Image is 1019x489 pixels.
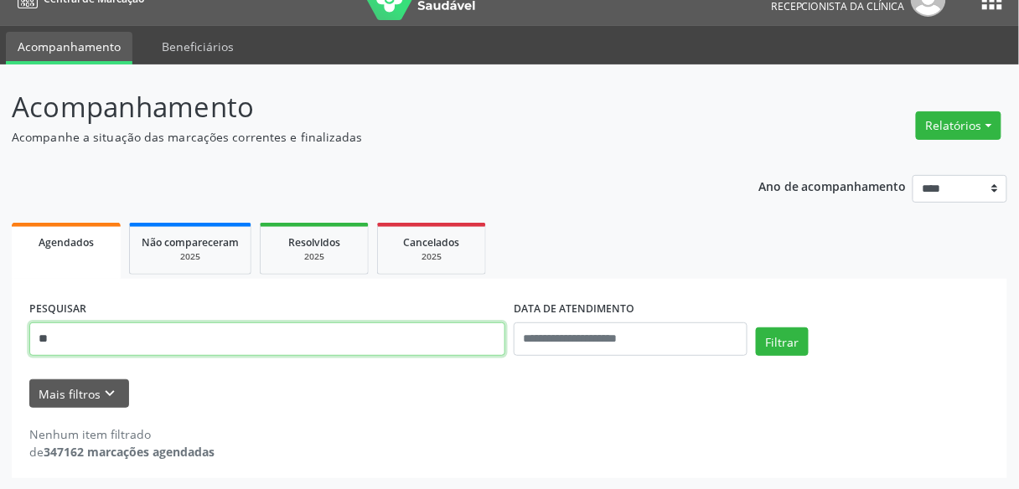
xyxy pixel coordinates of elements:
a: Beneficiários [150,32,246,61]
p: Acompanhamento [12,86,709,128]
button: Mais filtroskeyboard_arrow_down [29,379,129,409]
button: Relatórios [916,111,1001,140]
button: Filtrar [756,327,809,356]
div: 2025 [272,250,356,263]
div: 2025 [390,250,473,263]
div: Nenhum item filtrado [29,425,215,443]
p: Acompanhe a situação das marcações correntes e finalizadas [12,128,709,146]
span: Cancelados [404,235,460,250]
p: Ano de acompanhamento [758,175,907,196]
a: Acompanhamento [6,32,132,64]
span: Não compareceram [142,235,239,250]
strong: 347162 marcações agendadas [44,444,215,460]
label: PESQUISAR [29,296,86,322]
div: de [29,443,215,461]
div: 2025 [142,250,239,263]
span: Agendados [39,235,94,250]
span: Resolvidos [288,235,340,250]
i: keyboard_arrow_down [101,384,120,403]
label: DATA DE ATENDIMENTO [514,296,634,322]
